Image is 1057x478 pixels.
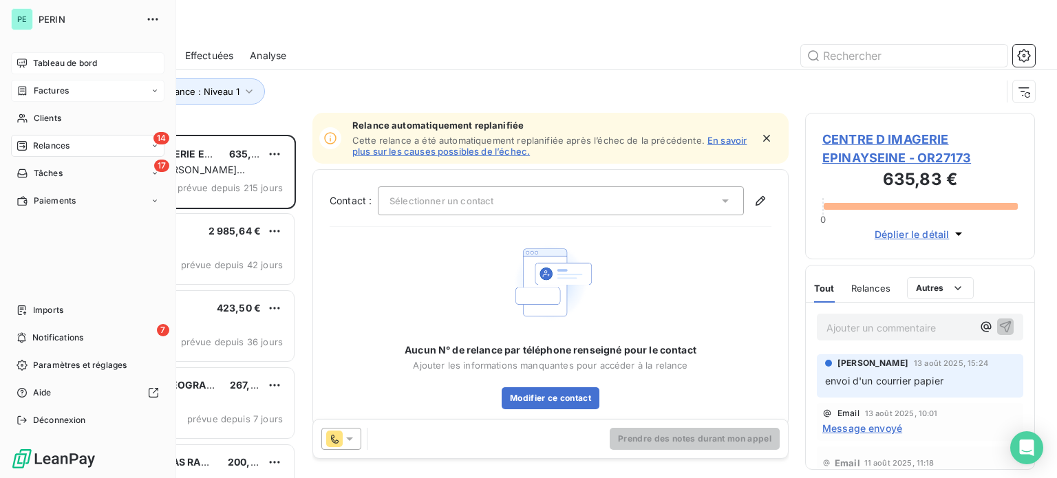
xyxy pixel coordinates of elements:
[352,135,705,146] span: Cette relance a été automatiquement replanifiée après l’échec de la précédente.
[801,45,1007,67] input: Rechercher
[814,283,835,294] span: Tout
[405,343,696,357] span: Aucun N° de relance par téléphone renseigné pour le contact
[871,226,970,242] button: Déplier le détail
[33,304,63,316] span: Imports
[32,332,83,344] span: Notifications
[250,49,286,63] span: Analyse
[864,459,935,467] span: 11 août 2025, 11:18
[11,8,33,30] div: PE
[34,112,61,124] span: Clients
[875,227,950,241] span: Déplier le détail
[11,448,96,470] img: Logo LeanPay
[209,225,261,237] span: 2 985,64 €
[118,86,239,97] span: Niveau de relance : Niveau 1
[33,414,86,426] span: Déconnexion
[352,120,751,131] span: Relance automatiquement replanifiée
[610,428,780,450] button: Prendre des notes durant mon appel
[352,135,747,157] a: En savoir plus sur les causes possibles de l’échec.
[33,359,127,371] span: Paramètres et réglages
[34,85,69,97] span: Factures
[33,140,70,152] span: Relances
[229,148,273,160] span: 635,83 €
[389,195,493,206] span: Sélectionner un contact
[835,457,860,468] span: Email
[34,195,76,207] span: Paiements
[506,238,595,327] img: Empty state
[228,456,272,468] span: 200,62 €
[837,357,908,369] span: [PERSON_NAME]
[98,78,265,105] button: Niveau de relance : Niveau 1
[154,160,169,172] span: 17
[822,130,1018,167] span: CENTRE D IMAGERIE EPINAYSEINE - OR27173
[413,360,687,371] span: Ajouter les informations manquantes pour accéder à la relance
[33,387,52,399] span: Aide
[157,324,169,336] span: 7
[153,132,169,144] span: 14
[230,379,272,391] span: 267,30 €
[502,387,599,409] button: Modifier ce contact
[181,259,283,270] span: prévue depuis 42 jours
[178,182,283,193] span: prévue depuis 215 jours
[33,57,97,69] span: Tableau de bord
[181,336,283,347] span: prévue depuis 36 jours
[34,167,63,180] span: Tâches
[217,302,261,314] span: 423,50 €
[185,49,234,63] span: Effectuées
[330,194,378,208] label: Contact :
[822,167,1018,195] h3: 635,83 €
[1010,431,1043,464] div: Open Intercom Messenger
[11,382,164,404] a: Aide
[907,277,974,299] button: Autres
[851,283,890,294] span: Relances
[865,409,938,417] span: 13 août 2025, 10:01
[97,148,264,160] span: CENTRE D IMAGERIE EPINAYSEINE
[820,214,826,225] span: 0
[39,14,138,25] span: PERIN
[97,456,257,468] span: PEUGEOT TRUJAS RAMBOUILLET
[822,421,902,435] span: Message envoyé
[97,379,262,391] span: DECATHLON [GEOGRAPHIC_DATA]
[914,359,988,367] span: 13 août 2025, 15:24
[825,375,943,387] span: envoi d'un courrier papier
[187,413,283,424] span: prévue depuis 7 jours
[66,135,296,478] div: grid
[837,409,860,417] span: Email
